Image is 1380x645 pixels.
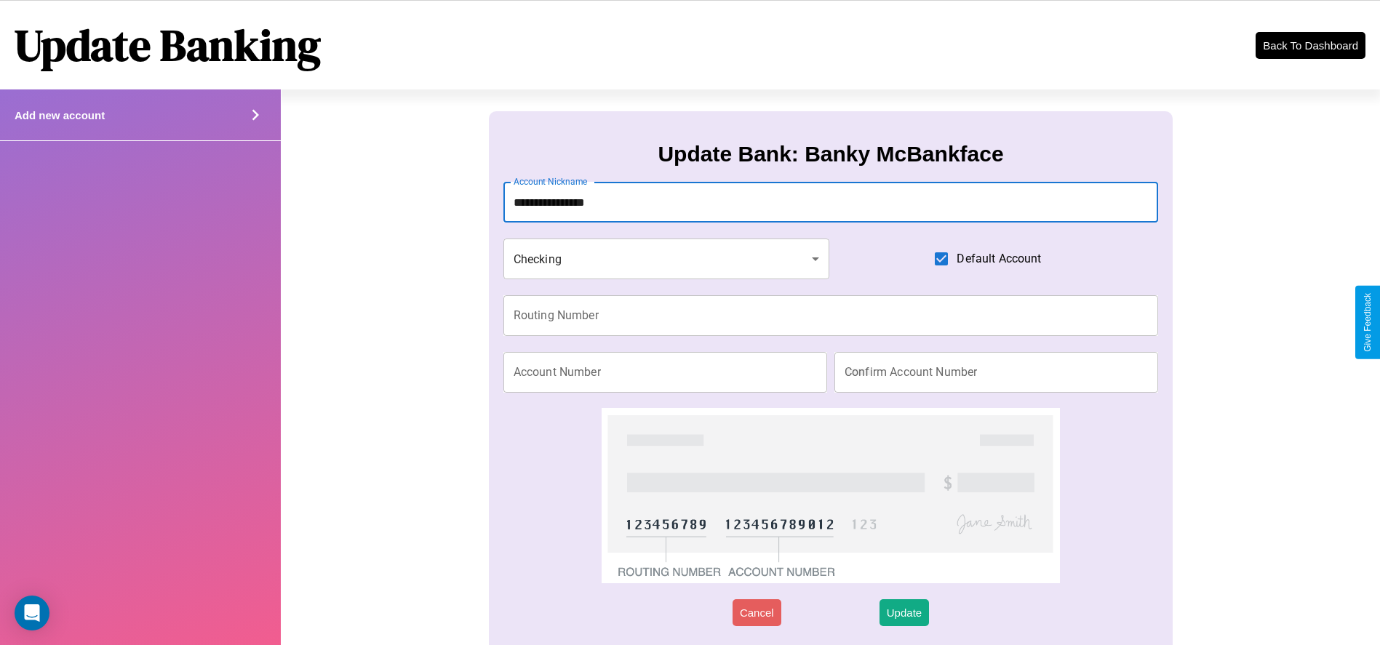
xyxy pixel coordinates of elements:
[15,15,321,75] h1: Update Banking
[15,596,49,630] div: Open Intercom Messenger
[733,599,781,626] button: Cancel
[1363,293,1373,352] div: Give Feedback
[602,408,1061,583] img: check
[15,109,105,121] h4: Add new account
[880,599,929,626] button: Update
[1256,32,1365,59] button: Back To Dashboard
[503,239,829,279] div: Checking
[957,250,1041,268] span: Default Account
[658,142,1003,167] h3: Update Bank: Banky McBankface
[514,175,588,188] label: Account Nickname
